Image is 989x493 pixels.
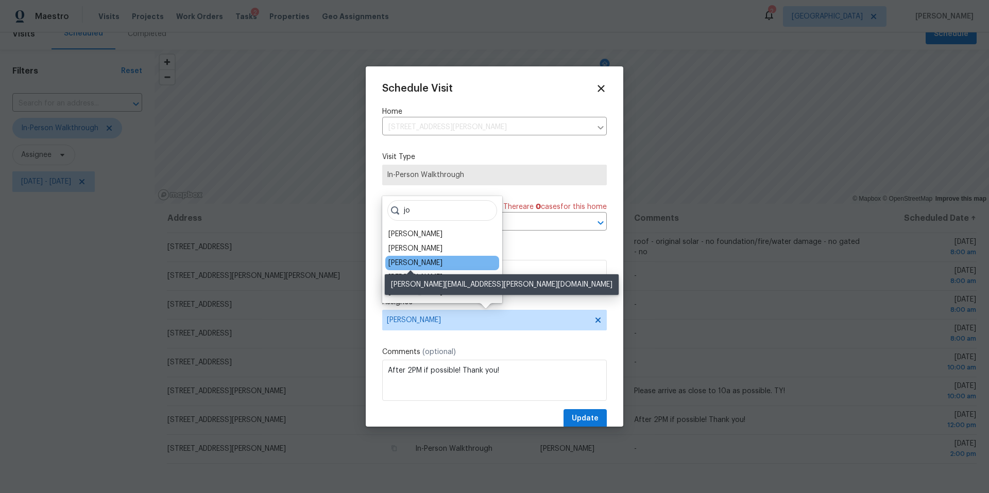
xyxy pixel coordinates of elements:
[388,258,442,268] div: [PERSON_NAME]
[422,348,456,356] span: (optional)
[382,152,607,162] label: Visit Type
[385,274,619,295] div: [PERSON_NAME][EMAIL_ADDRESS][PERSON_NAME][DOMAIN_NAME]
[503,202,607,212] span: There are case s for this home
[564,409,607,428] button: Update
[382,83,453,94] span: Schedule Visit
[382,119,591,135] input: Enter in an address
[536,203,541,210] span: 0
[572,412,599,425] span: Update
[593,216,608,230] button: Open
[382,107,607,117] label: Home
[388,229,442,239] div: [PERSON_NAME]
[382,347,607,357] label: Comments
[382,360,607,401] textarea: After 2PM if possible! Thank you!
[388,243,442,254] div: [PERSON_NAME]
[387,316,589,324] span: [PERSON_NAME]
[387,170,602,180] span: In-Person Walkthrough
[388,272,442,283] div: [PERSON_NAME]
[595,83,607,94] span: Close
